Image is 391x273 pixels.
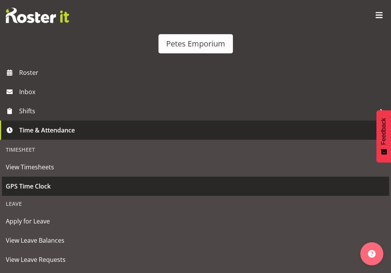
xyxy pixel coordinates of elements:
[6,254,385,265] span: View Leave Requests
[2,157,389,177] a: View Timesheets
[6,180,385,192] span: GPS Time Clock
[6,235,385,246] span: View Leave Balances
[2,250,389,269] a: View Leave Requests
[2,231,389,250] a: View Leave Balances
[6,215,385,227] span: Apply for Leave
[2,212,389,231] a: Apply for Leave
[19,124,376,136] span: Time & Attendance
[380,118,387,145] span: Feedback
[2,177,389,196] a: GPS Time Clock
[376,110,391,162] button: Feedback - Show survey
[19,86,387,98] span: Inbox
[2,142,389,157] div: Timesheet
[19,105,376,117] span: Shifts
[2,196,389,212] div: Leave
[166,38,225,50] div: Petes Emporium
[6,8,69,23] img: Rosterit website logo
[6,161,385,173] span: View Timesheets
[19,67,387,78] span: Roster
[368,250,376,258] img: help-xxl-2.png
